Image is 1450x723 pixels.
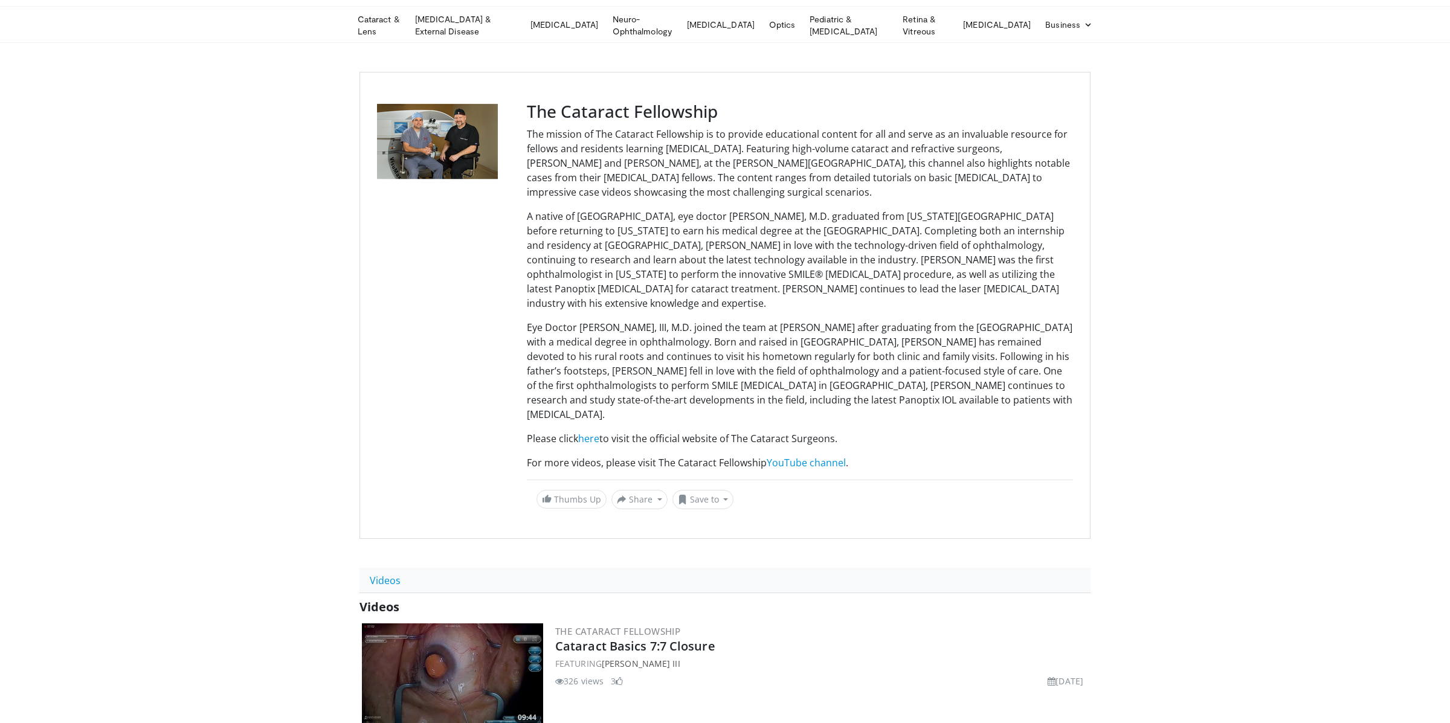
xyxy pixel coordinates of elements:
[527,209,1073,310] p: A native of [GEOGRAPHIC_DATA], eye doctor [PERSON_NAME], M.D. graduated from [US_STATE][GEOGRAPHI...
[578,432,599,445] a: here
[611,490,668,509] button: Share
[762,13,802,37] a: Optics
[1048,675,1083,687] li: [DATE]
[680,13,762,37] a: [MEDICAL_DATA]
[895,13,956,37] a: Retina & Vitreous
[514,712,540,723] span: 09:44
[802,13,895,37] a: Pediatric & [MEDICAL_DATA]
[527,431,1073,446] p: Please click to visit the official website of The Cataract Surgeons.
[359,568,411,593] a: Videos
[1038,13,1100,37] a: Business
[956,13,1038,37] a: [MEDICAL_DATA]
[555,657,1088,670] div: FEATURING
[527,455,1073,470] p: For more videos, please visit The Cataract Fellowship .
[767,456,846,469] a: YouTube channel
[359,599,399,615] span: Videos
[523,13,605,37] a: [MEDICAL_DATA]
[555,638,715,654] a: Cataract Basics 7:7 Closure
[408,13,523,37] a: [MEDICAL_DATA] & External Disease
[555,625,680,637] a: The Cataract Fellowship
[555,675,604,687] li: 326 views
[527,320,1073,422] p: Eye Doctor [PERSON_NAME], III, M.D. joined the team at [PERSON_NAME] after graduating from the [G...
[536,490,607,509] a: Thumbs Up
[672,490,734,509] button: Save to
[602,658,680,669] a: [PERSON_NAME] Iii
[527,101,1073,122] h3: The Cataract Fellowship
[605,13,680,37] a: Neuro-Ophthalmology
[527,127,1073,199] p: The mission of The Cataract Fellowship is to provide educational content for all and serve as an ...
[350,13,408,37] a: Cataract & Lens
[611,675,623,687] li: 3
